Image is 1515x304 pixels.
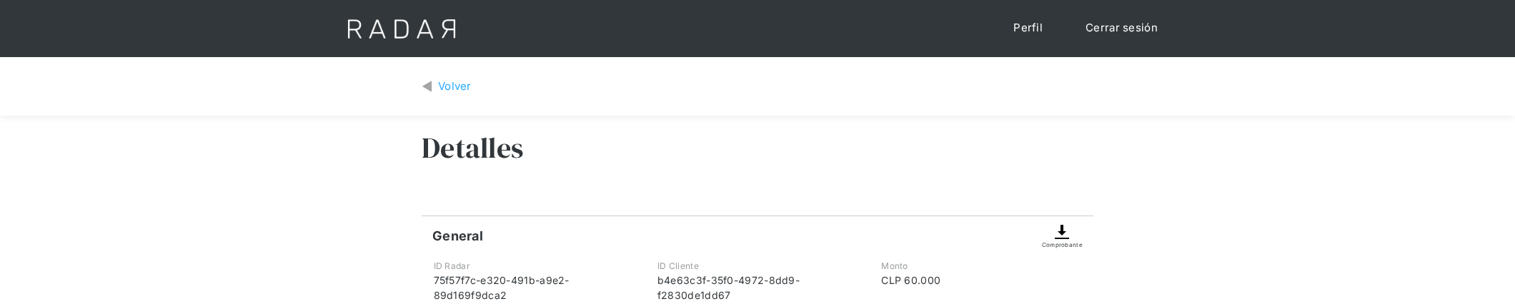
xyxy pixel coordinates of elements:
div: Volver [438,78,472,95]
div: Comprobante [1042,240,1083,249]
div: ID Radar [434,260,634,273]
div: Monto [881,260,1081,273]
a: Volver [422,78,472,95]
a: Perfil [999,14,1057,42]
div: b4e63c3f-35f0-4972-8dd9-f2830de1dd67 [657,273,858,303]
div: 75f57f7c-e320-491b-a9e2-89d169f9dca2 [434,273,634,303]
img: Descargar comprobante [1053,223,1071,240]
div: CLP 60.000 [881,273,1081,288]
h4: General [432,228,483,245]
h3: Detalles [422,130,523,166]
a: Cerrar sesión [1071,14,1172,42]
div: ID Cliente [657,260,858,273]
